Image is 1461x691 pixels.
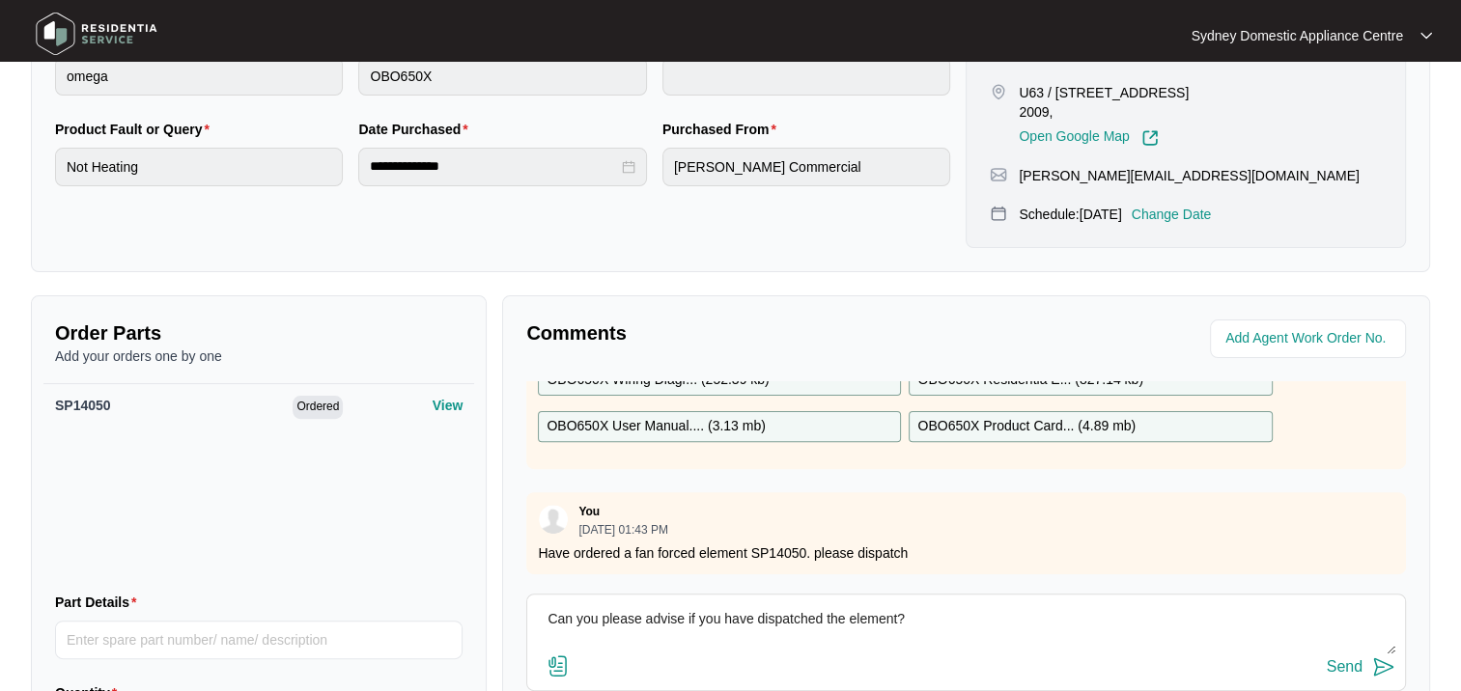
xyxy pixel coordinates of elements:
div: Send [1327,658,1363,676]
img: map-pin [990,83,1007,100]
input: Add Agent Work Order No. [1225,327,1394,350]
img: residentia service logo [29,5,164,63]
label: Purchased From [662,120,784,139]
input: Brand [55,57,343,96]
input: Serial Number [662,57,950,96]
p: View [433,396,464,415]
img: user.svg [539,505,568,534]
input: Product Model [358,57,646,96]
input: Date Purchased [370,156,617,177]
p: Schedule: [DATE] [1019,205,1121,224]
input: Product Fault or Query [55,148,343,186]
p: Comments [526,319,952,346]
p: U63 / [STREET_ADDRESS] 2009, [1019,83,1219,122]
label: Part Details [55,593,145,612]
input: Purchased From [662,148,950,186]
a: Open Google Map [1019,129,1158,147]
img: send-icon.svg [1372,655,1395,678]
label: Product Fault or Query [55,120,217,139]
p: Change Date [1132,205,1212,224]
p: Sydney Domestic Appliance Centre [1192,26,1403,45]
span: SP14050 [55,398,111,413]
p: Have ordered a fan forced element SP14050. please dispatch [538,543,1394,563]
p: [PERSON_NAME][EMAIL_ADDRESS][DOMAIN_NAME] [1019,166,1359,185]
p: You [578,504,600,519]
img: dropdown arrow [1420,31,1432,41]
p: Order Parts [55,319,463,346]
img: Link-External [1141,129,1159,147]
p: Add your orders one by one [55,346,463,366]
img: map-pin [990,205,1007,222]
p: OBO650X Product Card... ( 4.89 mb ) [917,416,1136,437]
img: file-attachment-doc.svg [547,654,570,677]
p: OBO650X User Manual.... ( 3.13 mb ) [547,416,765,437]
p: [DATE] 01:43 PM [578,524,667,536]
button: Send [1327,654,1395,680]
textarea: Can you please advise if you have dispatched the element? [537,604,1395,654]
img: map-pin [990,166,1007,183]
label: Date Purchased [358,120,475,139]
span: Ordered [293,396,343,419]
input: Part Details [55,621,463,659]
